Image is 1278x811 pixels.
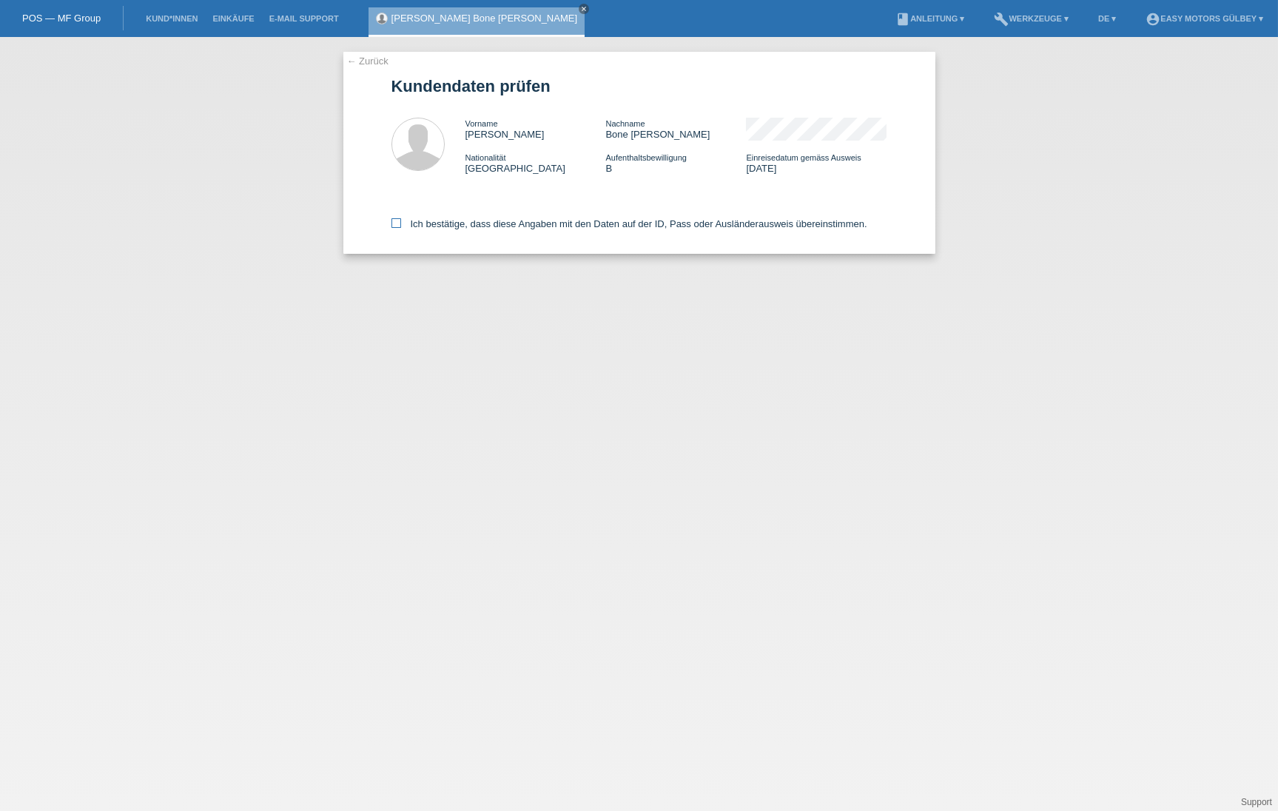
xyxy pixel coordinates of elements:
label: Ich bestätige, dass diese Angaben mit den Daten auf der ID, Pass oder Ausländerausweis übereinsti... [391,218,867,229]
a: Kund*innen [138,14,205,23]
span: Nationalität [465,153,506,162]
a: close [579,4,589,14]
div: [PERSON_NAME] [465,118,606,140]
span: Vorname [465,119,498,128]
a: buildWerkzeuge ▾ [986,14,1076,23]
span: Einreisedatum gemäss Ausweis [746,153,861,162]
a: bookAnleitung ▾ [888,14,972,23]
a: [PERSON_NAME] Bone [PERSON_NAME] [391,13,577,24]
span: Aufenthaltsbewilligung [605,153,686,162]
i: book [895,12,910,27]
a: POS — MF Group [22,13,101,24]
div: Bone [PERSON_NAME] [605,118,746,140]
a: DE ▾ [1091,14,1123,23]
a: Einkäufe [205,14,261,23]
i: build [994,12,1009,27]
span: Nachname [605,119,645,128]
a: E-Mail Support [262,14,346,23]
div: [GEOGRAPHIC_DATA] [465,152,606,174]
a: Support [1241,797,1272,807]
div: B [605,152,746,174]
a: ← Zurück [347,55,389,67]
i: account_circle [1146,12,1160,27]
a: account_circleEasy Motors Gülbey ▾ [1138,14,1271,23]
div: [DATE] [746,152,887,174]
i: close [580,5,588,13]
h1: Kundendaten prüfen [391,77,887,95]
